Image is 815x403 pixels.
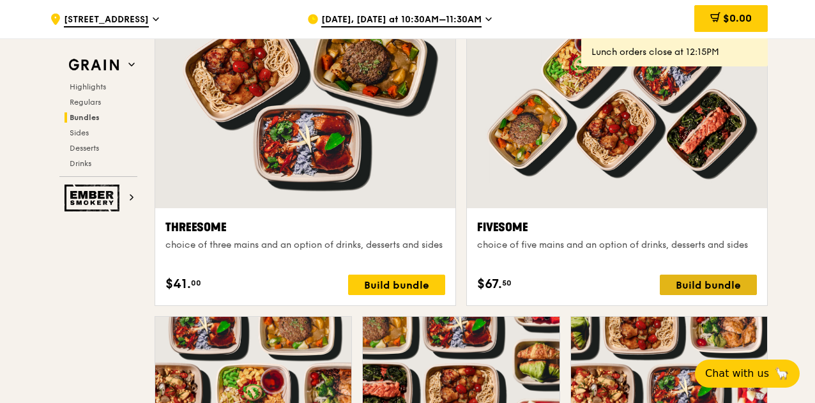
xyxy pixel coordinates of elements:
[774,366,789,381] span: 🦙
[723,12,752,24] span: $0.00
[70,113,100,122] span: Bundles
[191,278,201,288] span: 00
[477,218,757,236] div: Fivesome
[65,185,123,211] img: Ember Smokery web logo
[660,275,757,295] div: Build bundle
[591,46,758,59] div: Lunch orders close at 12:15PM
[165,218,445,236] div: Threesome
[70,98,101,107] span: Regulars
[348,275,445,295] div: Build bundle
[65,54,123,77] img: Grain web logo
[477,275,502,294] span: $67.
[64,13,149,27] span: [STREET_ADDRESS]
[695,360,800,388] button: Chat with us🦙
[321,13,482,27] span: [DATE], [DATE] at 10:30AM–11:30AM
[165,239,445,252] div: choice of three mains and an option of drinks, desserts and sides
[70,144,99,153] span: Desserts
[165,275,191,294] span: $41.
[70,159,91,168] span: Drinks
[70,82,106,91] span: Highlights
[502,278,512,288] span: 50
[477,239,757,252] div: choice of five mains and an option of drinks, desserts and sides
[705,366,769,381] span: Chat with us
[70,128,89,137] span: Sides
